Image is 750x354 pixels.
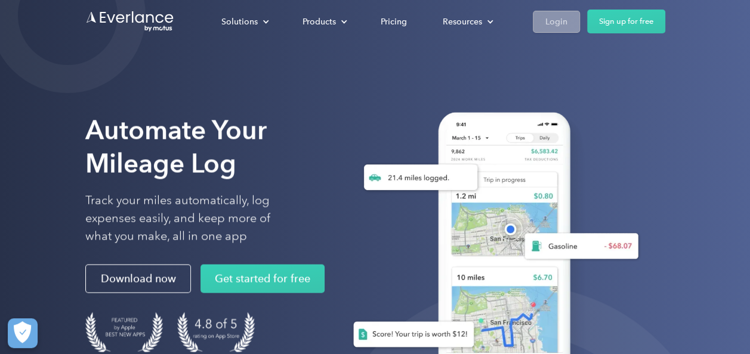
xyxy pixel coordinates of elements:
a: Pricing [369,11,419,32]
button: Cookies Settings [8,318,38,348]
a: Login [533,11,580,33]
div: Login [545,14,567,29]
a: Download now [85,265,191,293]
p: Track your miles automatically, log expenses easily, and keep more of what you make, all in one app [85,192,298,246]
a: Sign up for free [587,10,665,33]
img: 4.9 out of 5 stars on the app store [177,312,255,352]
div: Products [303,14,336,29]
div: Solutions [221,14,258,29]
strong: Automate Your Mileage Log [85,114,267,179]
img: Badge for Featured by Apple Best New Apps [85,312,163,352]
div: Solutions [209,11,279,32]
a: Go to homepage [85,10,175,33]
div: Products [291,11,357,32]
div: Resources [443,14,482,29]
div: Resources [431,11,503,32]
div: Pricing [381,14,407,29]
a: Get started for free [200,265,325,293]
